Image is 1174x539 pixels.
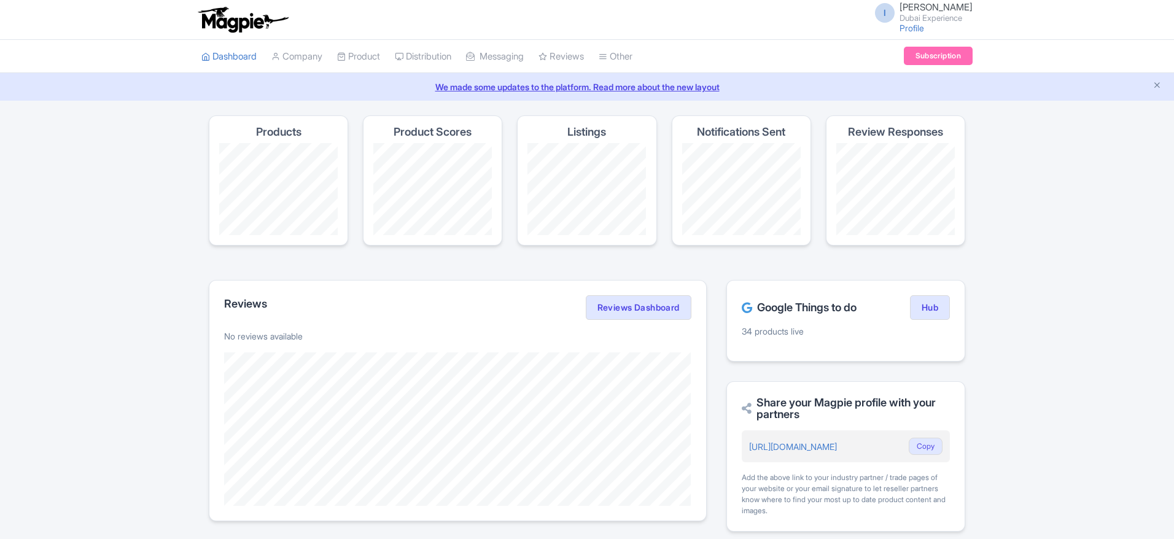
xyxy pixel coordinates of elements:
span: [PERSON_NAME] [900,1,973,13]
h2: Reviews [224,298,267,310]
a: Product [337,40,380,74]
a: Other [599,40,632,74]
small: Dubai Experience [900,14,973,22]
h4: Listings [567,126,606,138]
span: I [875,3,895,23]
a: We made some updates to the platform. Read more about the new layout [7,80,1167,93]
h4: Notifications Sent [697,126,785,138]
h4: Product Scores [394,126,472,138]
h4: Review Responses [848,126,943,138]
a: Company [271,40,322,74]
a: [URL][DOMAIN_NAME] [749,441,837,452]
a: Dashboard [201,40,257,74]
a: Distribution [395,40,451,74]
a: Hub [910,295,950,320]
div: Add the above link to your industry partner / trade pages of your website or your email signature... [742,472,950,516]
a: Messaging [466,40,524,74]
button: Close announcement [1153,79,1162,93]
p: 34 products live [742,325,950,338]
a: Reviews [538,40,584,74]
button: Copy [909,438,943,455]
a: Reviews Dashboard [586,295,691,320]
p: No reviews available [224,330,691,343]
h4: Products [256,126,301,138]
img: logo-ab69f6fb50320c5b225c76a69d11143b.png [195,6,290,33]
h2: Share your Magpie profile with your partners [742,397,950,421]
a: Subscription [904,47,973,65]
a: Profile [900,23,924,33]
h2: Google Things to do [742,301,857,314]
a: I [PERSON_NAME] Dubai Experience [868,2,973,22]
